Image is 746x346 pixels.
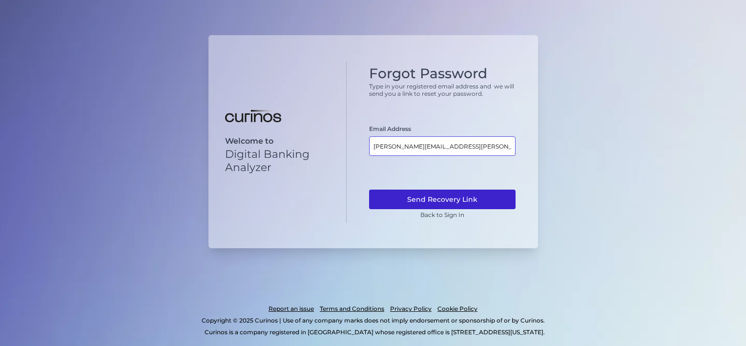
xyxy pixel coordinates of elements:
[437,303,477,315] a: Cookie Policy
[369,83,516,97] p: Type in your registered email address and we will send you a link to reset your password.
[369,65,516,82] h1: Forgot Password
[320,303,384,315] a: Terms and Conditions
[225,136,330,146] p: Welcome to
[369,190,516,209] button: Send Recovery Link
[420,211,464,218] a: Back to Sign In
[269,303,314,315] a: Report an issue
[225,148,330,174] p: Digital Banking Analyzer
[51,326,698,338] p: Curinos is a company registered in [GEOGRAPHIC_DATA] whose registered office is [STREET_ADDRESS][...
[390,303,432,315] a: Privacy Policy
[48,315,698,326] p: Copyright © 2025 Curinos | Use of any company marks does not imply endorsement or sponsorship of ...
[369,136,516,156] input: Email
[225,110,281,123] img: Digital Banking Analyzer
[369,125,411,132] label: Email Address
